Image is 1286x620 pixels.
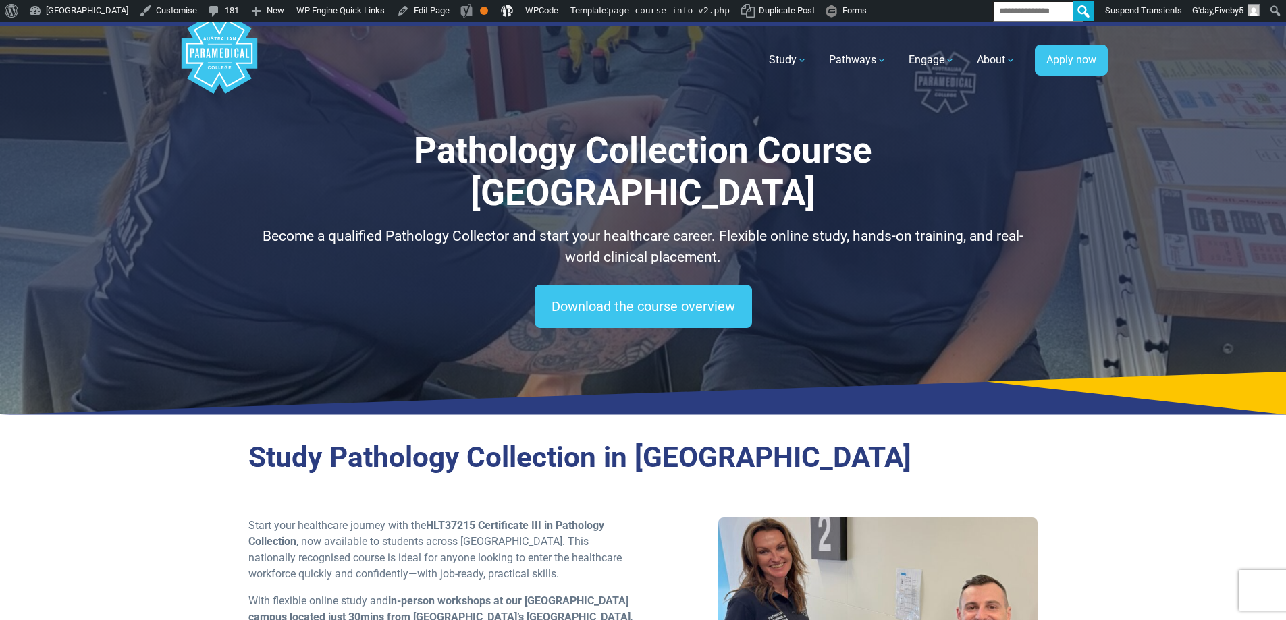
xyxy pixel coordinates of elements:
[821,41,895,79] a: Pathways
[1035,45,1108,76] a: Apply now
[969,41,1024,79] a: About
[535,285,752,328] a: Download the course overview
[248,517,635,582] p: Start your healthcare journey with the , now available to students across [GEOGRAPHIC_DATA]. This...
[179,26,260,94] a: Australian Paramedical College
[263,228,1023,266] span: Become a qualified Pathology Collector and start your healthcare career. Flexible online study, h...
[248,441,1038,475] h2: Study Pathology Collection in [GEOGRAPHIC_DATA]
[761,41,815,79] a: Study
[248,519,604,548] strong: HLT37215 Certificate III in Pathology Collection
[248,130,1038,215] h1: Pathology Collection Course [GEOGRAPHIC_DATA]
[901,41,963,79] a: Engage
